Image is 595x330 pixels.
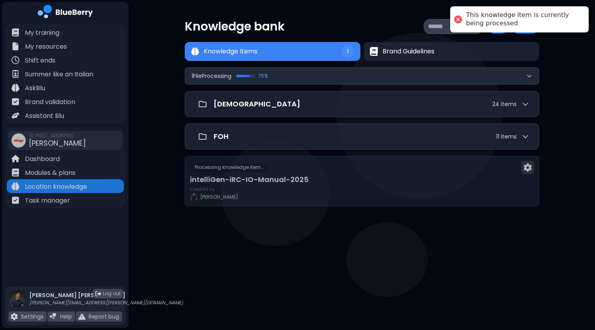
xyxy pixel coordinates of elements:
[191,47,199,55] img: Knowledge Items
[501,100,517,108] span: item s
[29,138,86,148] span: [PERSON_NAME]
[11,155,19,163] img: file icon
[492,101,517,108] span: 24
[25,196,70,205] p: Task manager
[364,42,539,61] button: Brand GuidelinesBrand Guidelines
[21,313,44,320] p: Settings
[185,68,539,84] button: 1FileProcessing75%
[29,300,183,306] p: [PERSON_NAME][EMAIL_ADDRESS][PERSON_NAME][DOMAIN_NAME]
[190,174,534,185] h3: intelliGen-iRC-IO-Manual-2025
[50,313,57,320] img: file icon
[11,98,19,106] img: file icon
[25,83,45,93] p: AskBlu
[25,97,75,107] p: Brand validation
[29,133,86,139] span: [STREET_ADDRESS]
[25,154,60,164] p: Dashboard
[524,163,532,172] img: Menu
[8,290,26,315] img: profile photo
[383,47,434,56] span: Brand Guidelines
[191,72,231,80] span: 1 File Processing
[25,168,76,178] p: Modules & plans
[78,313,85,320] img: file icon
[185,42,360,61] button: Knowledge ItemsKnowledge Items1
[89,313,119,320] p: Report bug
[60,313,72,320] p: Help
[11,182,19,190] img: file icon
[11,70,19,78] img: file icon
[25,182,87,192] p: Location knowledge
[185,156,539,206] div: Processing knowledge item...MenuintelliGen-iRC-IO-Manual-2025Created byprofile image[PERSON_NAME]
[11,112,19,119] img: file icon
[25,70,93,79] p: Summer like an Italian
[258,73,268,79] span: 75 %
[103,290,121,297] span: Log out
[204,47,258,56] span: Knowledge Items
[11,196,19,204] img: file icon
[95,291,101,297] img: logout
[11,169,19,176] img: file icon
[200,194,238,200] span: [PERSON_NAME]
[190,163,269,172] div: Processing knowledge item...
[11,84,19,92] img: file icon
[190,187,238,192] p: Created by
[25,56,55,65] p: Shift ends
[501,133,517,140] span: item s
[347,48,349,55] span: 1
[11,42,19,50] img: file icon
[11,313,18,320] img: file icon
[11,133,26,148] img: company thumbnail
[496,133,517,140] span: 11
[370,47,378,56] img: Brand Guidelines
[185,19,285,34] p: Knowledge bank
[25,42,67,51] p: My resources
[29,292,183,299] p: [PERSON_NAME] [PERSON_NAME]
[25,28,59,38] p: My training
[214,99,300,110] p: [DEMOGRAPHIC_DATA]
[11,56,19,64] img: file icon
[214,131,229,142] p: FOH
[11,28,19,36] img: file icon
[190,193,198,201] img: profile image
[466,11,581,28] div: This knowledge item is currently being processed
[25,111,64,121] p: Assistant Blu
[38,5,93,21] img: company logo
